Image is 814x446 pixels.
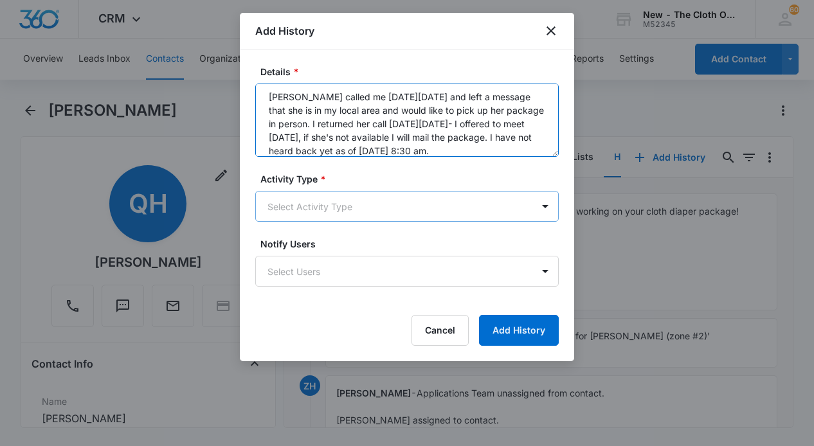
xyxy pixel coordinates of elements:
label: Notify Users [260,237,564,251]
textarea: [PERSON_NAME] called me [DATE][DATE] and left a message that she is in my local area and would li... [255,84,559,157]
label: Details [260,65,564,78]
button: Add History [479,315,559,346]
button: close [543,23,559,39]
button: Cancel [412,315,469,346]
h1: Add History [255,23,314,39]
label: Activity Type [260,172,564,186]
